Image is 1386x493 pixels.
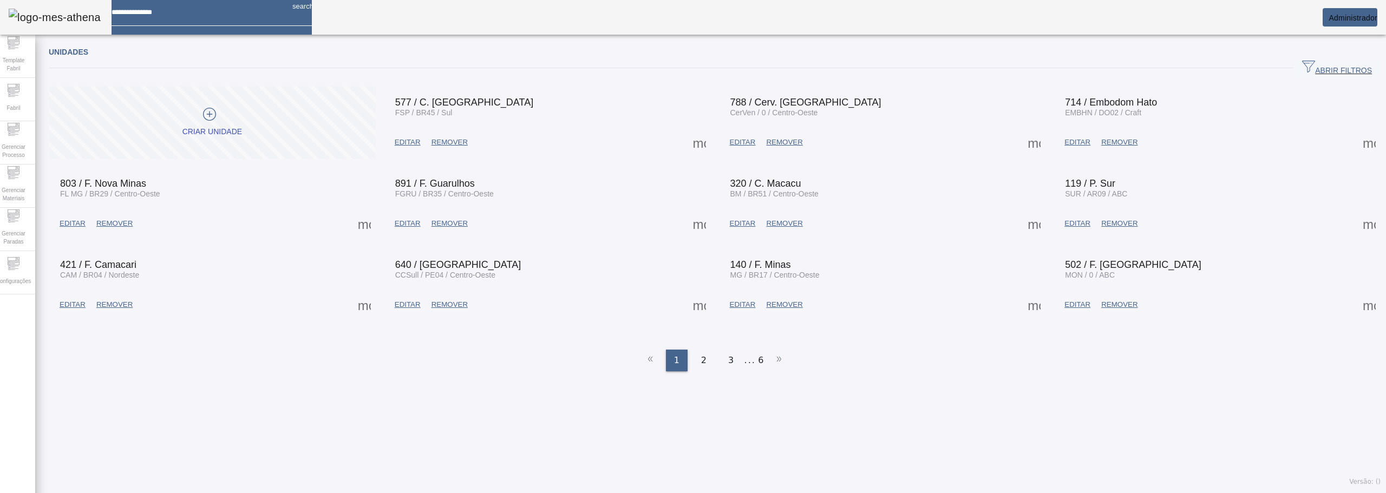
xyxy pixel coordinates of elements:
[758,350,763,371] li: 6
[355,214,374,233] button: Mais
[432,137,468,148] span: REMOVER
[1329,14,1377,22] span: Administrador
[60,178,146,189] span: 803 / F. Nova Minas
[395,137,421,148] span: EDITAR
[730,271,820,279] span: MG / BR17 / Centro-Oeste
[1359,295,1379,314] button: Mais
[730,189,819,198] span: BM / BR51 / Centro-Oeste
[389,133,426,152] button: EDITAR
[1065,108,1141,117] span: EMBHN / DO02 / Craft
[96,218,133,229] span: REMOVER
[1059,133,1096,152] button: EDITAR
[1024,214,1044,233] button: Mais
[730,218,756,229] span: EDITAR
[724,214,761,233] button: EDITAR
[761,295,808,314] button: REMOVER
[1024,133,1044,152] button: Mais
[730,299,756,310] span: EDITAR
[1024,295,1044,314] button: Mais
[766,137,802,148] span: REMOVER
[1096,214,1143,233] button: REMOVER
[395,178,475,189] span: 891 / F. Guarulhos
[724,295,761,314] button: EDITAR
[761,214,808,233] button: REMOVER
[1096,295,1143,314] button: REMOVER
[728,354,734,367] span: 3
[395,299,421,310] span: EDITAR
[1101,218,1137,229] span: REMOVER
[60,218,86,229] span: EDITAR
[54,214,91,233] button: EDITAR
[3,101,23,115] span: Fabril
[60,271,139,279] span: CAM / BR04 / Nordeste
[690,295,709,314] button: Mais
[744,350,755,371] li: ...
[9,9,101,26] img: logo-mes-athena
[766,218,802,229] span: REMOVER
[766,299,802,310] span: REMOVER
[1359,214,1379,233] button: Mais
[1101,137,1137,148] span: REMOVER
[690,214,709,233] button: Mais
[395,97,533,108] span: 577 / C. [GEOGRAPHIC_DATA]
[432,299,468,310] span: REMOVER
[690,133,709,152] button: Mais
[1065,189,1127,198] span: SUR / AR09 / ABC
[426,214,473,233] button: REMOVER
[389,214,426,233] button: EDITAR
[1101,299,1137,310] span: REMOVER
[426,133,473,152] button: REMOVER
[730,259,791,270] span: 140 / F. Minas
[60,189,160,198] span: FL MG / BR29 / Centro-Oeste
[91,214,138,233] button: REMOVER
[395,108,453,117] span: FSP / BR45 / Sul
[426,295,473,314] button: REMOVER
[60,259,136,270] span: 421 / F. Camacari
[1065,271,1115,279] span: MON / 0 / ABC
[96,299,133,310] span: REMOVER
[432,218,468,229] span: REMOVER
[54,295,91,314] button: EDITAR
[1059,295,1096,314] button: EDITAR
[182,127,242,137] div: Criar unidade
[395,218,421,229] span: EDITAR
[730,137,756,148] span: EDITAR
[730,97,881,108] span: 788 / Cerv. [GEOGRAPHIC_DATA]
[1059,214,1096,233] button: EDITAR
[1359,133,1379,152] button: Mais
[1065,259,1201,270] span: 502 / F. [GEOGRAPHIC_DATA]
[1096,133,1143,152] button: REMOVER
[395,189,494,198] span: FGRU / BR35 / Centro-Oeste
[395,271,495,279] span: CCSull / PE04 / Centro-Oeste
[1065,97,1157,108] span: 714 / Embodom Hato
[1064,218,1090,229] span: EDITAR
[701,354,707,367] span: 2
[730,108,818,117] span: CerVen / 0 / Centro-Oeste
[49,48,88,56] span: Unidades
[1349,478,1381,485] span: Versão: ()
[1064,299,1090,310] span: EDITAR
[1065,178,1115,189] span: 119 / P. Sur
[60,299,86,310] span: EDITAR
[389,295,426,314] button: EDITAR
[355,295,374,314] button: Mais
[724,133,761,152] button: EDITAR
[49,86,376,159] button: Criar unidade
[395,259,521,270] span: 640 / [GEOGRAPHIC_DATA]
[1064,137,1090,148] span: EDITAR
[91,295,138,314] button: REMOVER
[761,133,808,152] button: REMOVER
[1293,58,1381,78] button: ABRIR FILTROS
[1302,60,1372,76] span: ABRIR FILTROS
[730,178,801,189] span: 320 / C. Macacu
